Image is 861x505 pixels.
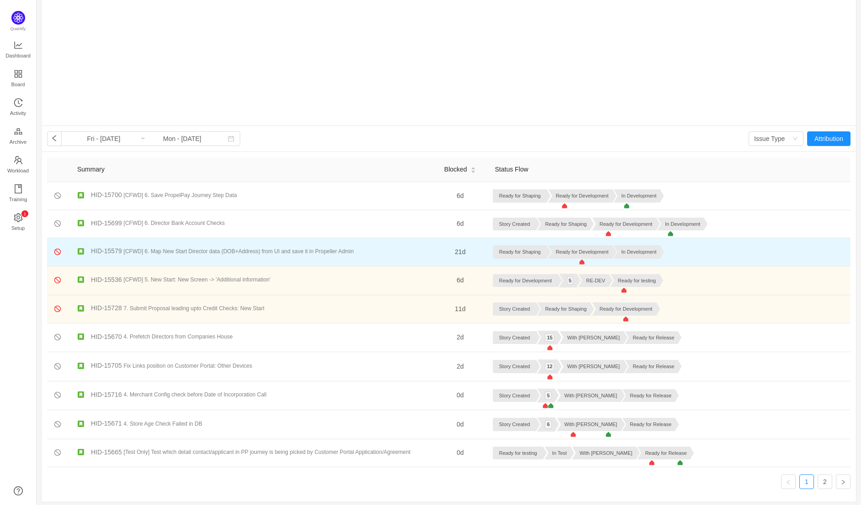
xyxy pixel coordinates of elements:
img: triangle-down-red.0933a502.svg [543,403,548,408]
img: Quantify [11,11,25,25]
span: HID-15700 [91,190,122,200]
p: Ready for testing [618,277,656,285]
p: With [PERSON_NAME] [580,449,633,457]
span: 7. Submit Proposal leading upto Credit Checks: New Start [124,305,264,312]
a: HID-15670 4. Prefetch Directors from Companies House [91,332,232,342]
span: [Test Only] Test which detail contact/applicant in PP journey is being picked by Customer Portal ... [124,449,411,455]
p: With [PERSON_NAME] [567,334,620,342]
span: 2d [457,363,464,370]
li: 2 [818,474,832,489]
a: HID-15705 Fix Links position on Customer Portal: Other Devices [91,361,252,370]
i: icon: history [14,98,23,107]
i: icon: caret-down [471,169,476,172]
span: [CFWD] 6. Map New Start Director data (DOB+Address) from UI and save it in Propeller Admin [124,248,354,255]
i: icon: stop [54,249,61,255]
img: triangle-down-green.771b2873.svg [548,403,554,408]
button: Attribution [807,131,850,146]
span: Status Flow [495,166,528,173]
p: Ready for Development [600,220,653,228]
span: Summary [77,165,105,174]
i: icon: setting [14,213,23,222]
i: icon: line-chart [14,41,23,50]
span: 0d [457,391,464,399]
p: Ready for testing [499,449,537,457]
p: Story Created [499,392,530,400]
a: HID-15728 7. Submit Proposal leading upto Credit Checks: New Start [91,303,264,313]
span: 4. Store Age Check Failed in DB [124,421,202,427]
p: Ready for Release [633,363,674,370]
p: 6 [545,420,551,429]
img: triangle-down-red.0933a502.svg [579,259,585,265]
span: Dashboard [5,47,31,65]
p: Story Created [499,421,530,428]
i: icon: left [786,479,791,485]
i: icon: book [14,184,23,193]
span: Training [9,190,27,208]
i: icon: stop [54,334,61,340]
p: Ready for Shaping [499,192,541,200]
p: 1 [23,210,26,217]
p: In Test [552,449,567,457]
a: Board [14,70,23,88]
p: Ready for Shaping [545,305,586,313]
span: HID-15705 [91,361,122,370]
a: HID-15536 [CFWD] 5. New Start: New Screen -> 'Additional information' [91,275,270,285]
i: icon: stop [54,449,61,456]
img: triangle-down-green.771b2873.svg [668,231,673,236]
i: icon: stop [54,392,61,398]
p: Story Created [499,305,530,313]
i: icon: stop [54,277,61,283]
span: HID-15671 [91,419,122,428]
span: Setup [11,219,25,237]
p: Ready for Development [556,248,609,256]
span: 11d [455,305,465,312]
i: icon: stop [54,193,61,199]
p: With [PERSON_NAME] [567,363,620,370]
div: Issue Type [754,132,785,146]
a: 2 [818,475,832,489]
i: icon: stop [54,363,61,370]
a: Workload [14,156,23,174]
i: icon: appstore [14,69,23,78]
p: Ready for Release [630,421,671,428]
i: icon: stop [54,306,61,312]
p: 12 [545,362,554,371]
span: Archive [10,133,26,151]
a: Archive [14,127,23,146]
span: HID-15536 [91,275,122,285]
img: triangle-down-red.0933a502.svg [649,460,655,465]
button: icon: left [47,131,62,146]
p: 5 [567,276,573,285]
a: HID-15579 [CFWD] 6. Map New Start Director data (DOB+Address) from UI and save it in Propeller Admin [91,246,354,256]
li: Next Page [836,474,850,489]
i: icon: right [840,479,846,485]
p: Ready for Development [499,277,552,285]
img: triangle-down-red.0933a502.svg [621,287,627,293]
a: HID-15665 [Test Only] Test which detail contact/applicant in PP journey is being picked by Custom... [91,448,410,457]
p: Ready for Development [600,305,653,313]
img: triangle-down-red.0933a502.svg [570,432,576,437]
a: HID-15716 4. Merchant Config check before Date of Incorporation Call [91,390,266,400]
span: Board [11,75,25,94]
span: 6d [457,192,464,199]
p: In Development [621,248,656,256]
img: triangle-down-green.771b2873.svg [624,203,629,208]
span: HID-15699 [91,219,122,228]
i: icon: caret-up [471,166,476,169]
img: triangle-down-green.771b2873.svg [606,432,611,437]
span: HID-15579 [91,246,122,256]
a: HID-15700 [CFWD] 6. Save PropelPay Journey Step Data [91,190,237,200]
img: triangle-down-red.0933a502.svg [606,231,611,236]
img: triangle-down-green.771b2873.svg [677,460,683,465]
input: End date [145,134,219,144]
span: Fix Links position on Customer Portal: Other Devices [124,363,252,369]
p: With [PERSON_NAME] [565,421,618,428]
a: Training [14,185,23,203]
span: 6d [457,276,464,284]
a: Dashboard [14,41,23,59]
span: 21d [455,248,465,255]
span: Blocked [444,165,467,174]
a: HID-15699 [CFWD] 6. Director Bank Account Checks [91,219,225,228]
span: HID-15728 [91,303,122,313]
span: 4. Merchant Config check before Date of Incorporation Call [124,391,267,398]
